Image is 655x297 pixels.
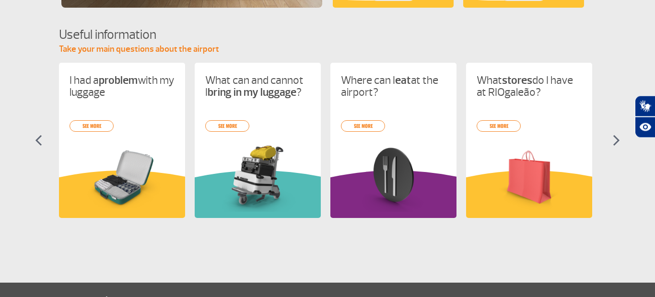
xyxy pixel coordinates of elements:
div: Plugin de acessibilidade da Hand Talk. [635,96,655,138]
button: Abrir tradutor de língua de sinais. [635,96,655,117]
a: see more [205,120,249,132]
img: amareloInformacoesUteis.svg [59,171,185,218]
strong: problem [99,73,138,87]
img: problema-bagagem.png [70,143,175,212]
img: seta-direita [613,135,620,146]
strong: stores [502,73,532,87]
img: card%20informa%C3%A7%C3%B5es%208.png [341,143,446,212]
a: see more [341,120,385,132]
a: see more [70,120,114,132]
p: What do I have at RIOgaleão? [477,74,582,98]
img: card%20informa%C3%A7%C3%B5es%206.png [477,143,582,212]
p: I had a with my luggage [70,74,175,98]
a: see more [477,120,521,132]
p: Take your main questions about the airport [59,44,596,55]
img: amareloInformacoesUteis.svg [466,171,592,218]
strong: bring in my luggage [208,85,296,99]
p: Where can I at the airport? [341,74,446,98]
img: seta-esquerda [35,135,42,146]
strong: eat [395,73,411,87]
p: What can and cannot I ? [205,74,310,98]
img: roxoInformacoesUteis.svg [330,171,456,218]
h4: Useful information [59,26,596,44]
img: card%20informa%C3%A7%C3%B5es%201.png [205,143,310,212]
button: Abrir recursos assistivos. [635,117,655,138]
img: verdeInformacoesUteis.svg [195,171,321,218]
